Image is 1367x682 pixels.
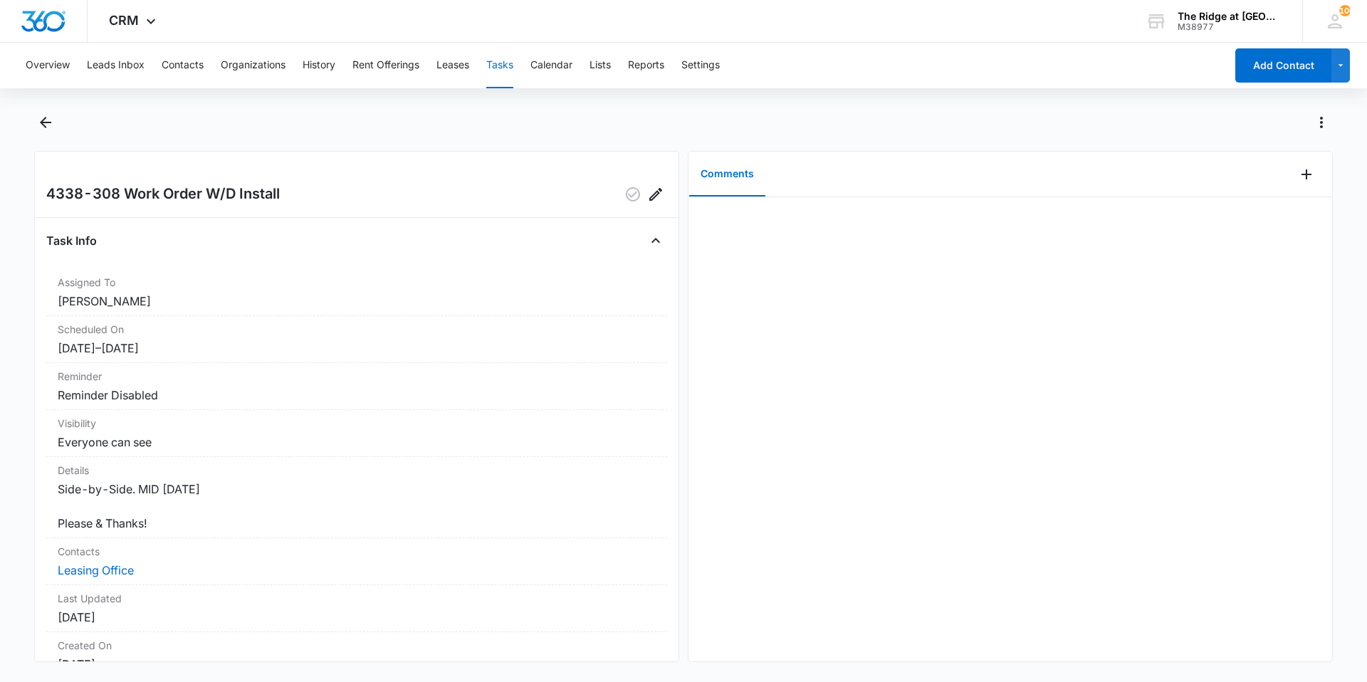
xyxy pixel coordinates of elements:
a: Leasing Office [58,563,134,577]
dt: Visibility [58,416,656,431]
button: History [303,43,335,88]
button: Actions [1310,111,1333,134]
button: Leases [436,43,469,88]
button: Add Contact [1235,48,1331,83]
dt: Last Updated [58,591,656,606]
dt: Assigned To [58,275,656,290]
div: VisibilityEveryone can see [46,410,667,457]
dd: [PERSON_NAME] [58,293,656,310]
dt: Details [58,463,656,478]
div: ContactsLeasing Office [46,538,667,585]
button: Back [34,111,56,134]
button: Leads Inbox [87,43,145,88]
div: Created On[DATE] [46,632,667,679]
div: Assigned To[PERSON_NAME] [46,269,667,316]
dd: [DATE] [58,656,656,673]
button: Comments [689,152,765,196]
button: Reports [628,43,664,88]
div: account id [1178,22,1282,32]
button: Settings [681,43,720,88]
dd: [DATE] – [DATE] [58,340,656,357]
button: Lists [590,43,611,88]
div: notifications count [1339,5,1351,16]
button: Rent Offerings [352,43,419,88]
button: Edit [644,183,667,206]
h2: 4338-308 Work Order W/D Install [46,183,280,206]
div: Scheduled On[DATE]–[DATE] [46,316,667,363]
div: ReminderReminder Disabled [46,363,667,410]
dd: Reminder Disabled [58,387,656,404]
div: DetailsSide-by-Side. MID [DATE] Please & Thanks! [46,457,667,538]
button: Calendar [530,43,572,88]
dd: Everyone can see [58,434,656,451]
div: account name [1178,11,1282,22]
dd: Side-by-Side. MID [DATE] Please & Thanks! [58,481,656,532]
dt: Scheduled On [58,322,656,337]
dt: Contacts [58,544,656,559]
button: Tasks [486,43,513,88]
h4: Task Info [46,232,97,249]
dt: Reminder [58,369,656,384]
button: Overview [26,43,70,88]
span: 106 [1339,5,1351,16]
dt: Created On [58,638,656,653]
div: Last Updated[DATE] [46,585,667,632]
button: Add Comment [1295,163,1318,186]
button: Contacts [162,43,204,88]
button: Close [644,229,667,252]
dd: [DATE] [58,609,656,626]
span: CRM [109,13,139,28]
button: Organizations [221,43,286,88]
